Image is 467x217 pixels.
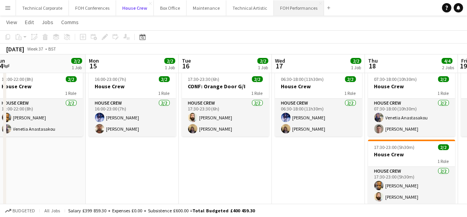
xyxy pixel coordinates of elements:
span: 17:30-23:00 (5h30m) [374,144,415,150]
button: Box Office [154,0,187,16]
span: 1 Role [252,90,263,96]
span: Total Budgeted £400 459.30 [192,208,255,213]
span: Thu [368,57,378,64]
button: Maintenance [187,0,226,16]
span: 2/2 [345,76,356,82]
a: View [3,17,20,27]
button: Technical Artistic [226,0,274,16]
span: Budgeted [12,208,35,213]
div: 1 Job [72,65,82,70]
span: Tue [182,57,191,64]
span: All jobs [43,208,62,213]
span: 17 [274,61,285,70]
h3: House Crew [368,151,455,158]
h3: House Crew [368,83,455,90]
button: Budgeted [4,206,36,215]
button: FOH Conferences [69,0,116,16]
span: 1 Role [345,90,356,96]
button: FOH Performances [274,0,324,16]
span: 2/2 [252,76,263,82]
div: 1 Job [165,65,175,70]
span: 1 Role [438,90,449,96]
span: 1 Role [438,158,449,164]
button: Technical Corporate [16,0,69,16]
app-card-role: House Crew2/207:30-18:00 (10h30m)Venetia Anastasakou[PERSON_NAME] [368,99,455,136]
a: Jobs [39,17,56,27]
span: View [6,19,17,26]
app-card-role: House Crew2/217:30-23:30 (6h)[PERSON_NAME][PERSON_NAME] [182,99,269,136]
span: 07:30-18:00 (10h30m) [374,76,417,82]
div: Salary £399 859.30 + Expenses £0.00 + Subsistence £600.00 = [68,208,255,213]
h3: House Crew [89,83,176,90]
app-card-role: House Crew2/217:30-23:00 (5h30m)[PERSON_NAME][PERSON_NAME] [368,167,455,205]
span: 2/2 [164,58,175,64]
span: 14:00-22:00 (8h) [2,76,33,82]
span: Comms [61,19,79,26]
app-job-card: 06:30-18:00 (11h30m)2/2House Crew1 RoleHouse Crew2/206:30-18:00 (11h30m)[PERSON_NAME][PERSON_NAME] [275,72,362,136]
app-job-card: 17:30-23:30 (6h)2/2CONF: Orange Door G/I1 RoleHouse Crew2/217:30-23:30 (6h)[PERSON_NAME][PERSON_N... [182,72,269,136]
span: 2/2 [159,76,170,82]
span: 15 [88,61,99,70]
span: 2/2 [438,76,449,82]
span: Jobs [42,19,53,26]
span: Week 37 [26,46,45,52]
a: Comms [58,17,82,27]
span: 4/4 [442,58,453,64]
div: 2 Jobs [442,65,454,70]
span: 2/2 [257,58,268,64]
span: 1 Role [65,90,77,96]
div: BST [48,46,56,52]
span: Wed [275,57,285,64]
app-job-card: 17:30-23:00 (5h30m)2/2House Crew1 RoleHouse Crew2/217:30-23:00 (5h30m)[PERSON_NAME][PERSON_NAME] [368,140,455,205]
app-card-role: House Crew2/206:30-18:00 (11h30m)[PERSON_NAME][PERSON_NAME] [275,99,362,136]
h3: House Crew [275,83,362,90]
span: 2/2 [66,76,77,82]
app-job-card: 16:00-23:00 (7h)2/2House Crew1 RoleHouse Crew2/216:00-23:00 (7h)[PERSON_NAME][PERSON_NAME] [89,72,176,136]
div: 1 Job [258,65,268,70]
app-card-role: House Crew2/216:00-23:00 (7h)[PERSON_NAME][PERSON_NAME] [89,99,176,136]
span: 18 [367,61,378,70]
h3: CONF: Orange Door G/I [182,83,269,90]
span: Edit [25,19,34,26]
span: 17:30-23:30 (6h) [188,76,220,82]
a: Edit [22,17,37,27]
button: House Crew [116,0,154,16]
span: 2/2 [351,58,361,64]
app-job-card: 07:30-18:00 (10h30m)2/2House Crew1 RoleHouse Crew2/207:30-18:00 (10h30m)Venetia Anastasakou[PERSO... [368,72,455,136]
div: 1 Job [351,65,361,70]
span: 2/2 [71,58,82,64]
span: Mon [89,57,99,64]
span: 16:00-23:00 (7h) [95,76,127,82]
div: [DATE] [6,45,24,53]
span: 16 [181,61,191,70]
span: 06:30-18:00 (11h30m) [281,76,324,82]
span: 1 Role [159,90,170,96]
span: 2/2 [438,144,449,150]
